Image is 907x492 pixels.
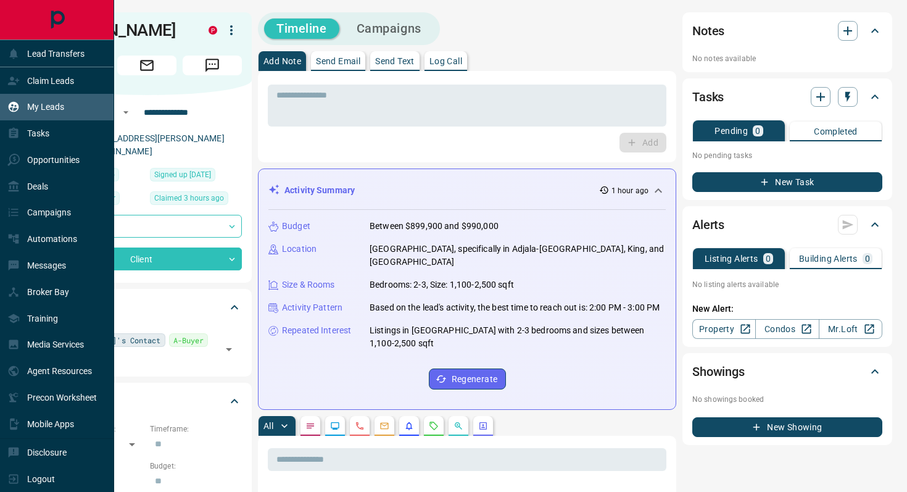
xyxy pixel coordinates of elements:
[404,421,414,431] svg: Listing Alerts
[814,127,858,136] p: Completed
[154,192,224,204] span: Claimed 3 hours ago
[766,254,771,263] p: 0
[355,421,365,431] svg: Calls
[282,301,342,314] p: Activity Pattern
[173,334,204,346] span: A-Buyer
[379,421,389,431] svg: Emails
[692,87,724,107] h2: Tasks
[305,421,315,431] svg: Notes
[330,421,340,431] svg: Lead Browsing Activity
[755,127,760,135] p: 0
[692,302,882,315] p: New Alert:
[344,19,434,39] button: Campaigns
[370,324,666,350] p: Listings in [GEOGRAPHIC_DATA] with 2-3 bedrooms and sizes between 1,100-2,500 sqft
[316,57,360,65] p: Send Email
[209,26,217,35] div: property.ca
[692,279,882,290] p: No listing alerts available
[370,243,666,269] p: [GEOGRAPHIC_DATA], specifically in Adjala-[GEOGRAPHIC_DATA], King, and [GEOGRAPHIC_DATA]
[755,319,819,339] a: Condos
[478,421,488,431] svg: Agent Actions
[263,57,301,65] p: Add Note
[375,57,415,65] p: Send Text
[865,254,870,263] p: 0
[692,417,882,437] button: New Showing
[714,127,748,135] p: Pending
[692,146,882,165] p: No pending tasks
[264,19,339,39] button: Timeline
[429,57,462,65] p: Log Call
[150,423,242,435] p: Timeframe:
[52,293,242,322] div: Tags
[705,254,758,263] p: Listing Alerts
[692,215,724,235] h2: Alerts
[692,319,756,339] a: Property
[370,301,660,314] p: Based on the lead's activity, the best time to reach out is: 2:00 PM - 3:00 PM
[692,357,882,386] div: Showings
[692,21,724,41] h2: Notes
[370,220,499,233] p: Between $899,900 and $990,000
[52,248,242,270] div: Client
[692,82,882,112] div: Tasks
[150,461,242,472] p: Budget:
[268,179,666,202] div: Activity Summary1 hour ago
[282,278,335,291] p: Size & Rooms
[453,421,463,431] svg: Opportunities
[692,53,882,64] p: No notes available
[154,169,211,181] span: Signed up [DATE]
[819,319,882,339] a: Mr.Loft
[692,16,882,46] div: Notes
[52,20,190,40] h1: [PERSON_NAME]
[150,168,242,185] div: Fri Feb 05 2021
[692,394,882,405] p: No showings booked
[284,184,355,197] p: Activity Summary
[692,362,745,382] h2: Showings
[799,254,858,263] p: Building Alerts
[611,185,648,196] p: 1 hour ago
[429,369,506,390] button: Regenerate
[85,133,225,156] a: [EMAIL_ADDRESS][PERSON_NAME][DOMAIN_NAME]
[263,422,273,430] p: All
[692,210,882,240] div: Alerts
[692,172,882,192] button: New Task
[118,105,133,120] button: Open
[429,421,439,431] svg: Requests
[282,324,351,337] p: Repeated Interest
[370,278,514,291] p: Bedrooms: 2-3, Size: 1,100-2,500 sqft
[52,386,242,416] div: Criteria
[282,243,317,256] p: Location
[117,56,176,75] span: Email
[220,341,238,358] button: Open
[282,220,310,233] p: Budget
[183,56,242,75] span: Message
[150,191,242,209] div: Mon Aug 18 2025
